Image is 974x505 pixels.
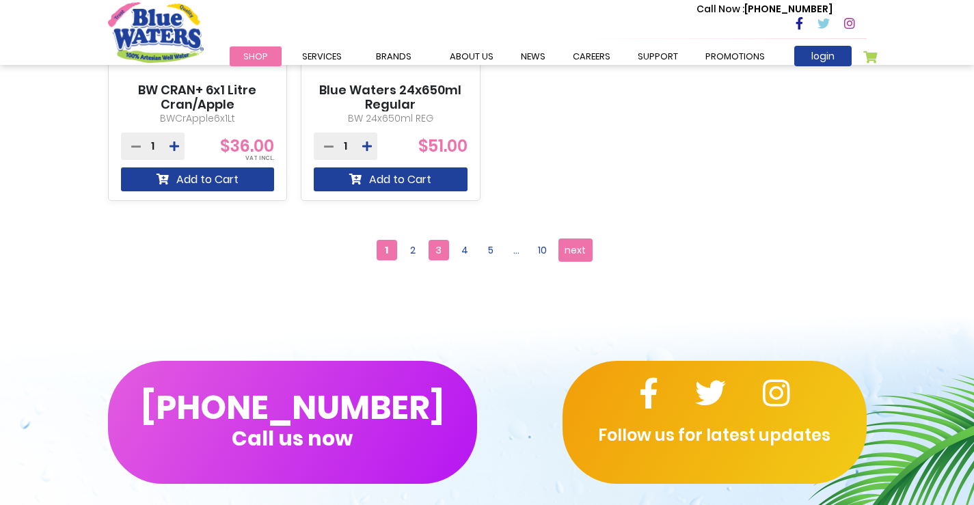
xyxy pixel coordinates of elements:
a: support [624,46,692,66]
p: BWCrApple6x1Lt [121,111,275,126]
a: BW CRAN+ 6x1 Litre Cran/Apple [121,83,275,112]
span: Shop [243,50,268,63]
a: about us [436,46,507,66]
a: 5 [481,240,501,260]
span: Brands [376,50,411,63]
span: $36.00 [220,135,274,157]
a: next [558,238,593,262]
a: careers [559,46,624,66]
span: Call Now : [696,2,744,16]
a: store logo [108,2,204,62]
a: login [794,46,852,66]
span: Services [302,50,342,63]
span: next [565,240,586,260]
span: $51.00 [418,135,468,157]
a: News [507,46,559,66]
a: ... [506,240,527,260]
button: Add to Cart [314,167,468,191]
button: [PHONE_NUMBER]Call us now [108,361,477,484]
a: 3 [429,240,449,260]
a: 2 [403,240,423,260]
p: Follow us for latest updates [563,423,867,448]
button: Add to Cart [121,167,275,191]
span: 1 [377,240,397,260]
p: [PHONE_NUMBER] [696,2,833,16]
a: Blue Waters 24x650ml Regular [314,83,468,112]
p: BW 24x650ml REG [314,111,468,126]
span: Call us now [232,435,353,442]
a: Promotions [692,46,779,66]
a: 10 [532,240,553,260]
a: 4 [455,240,475,260]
